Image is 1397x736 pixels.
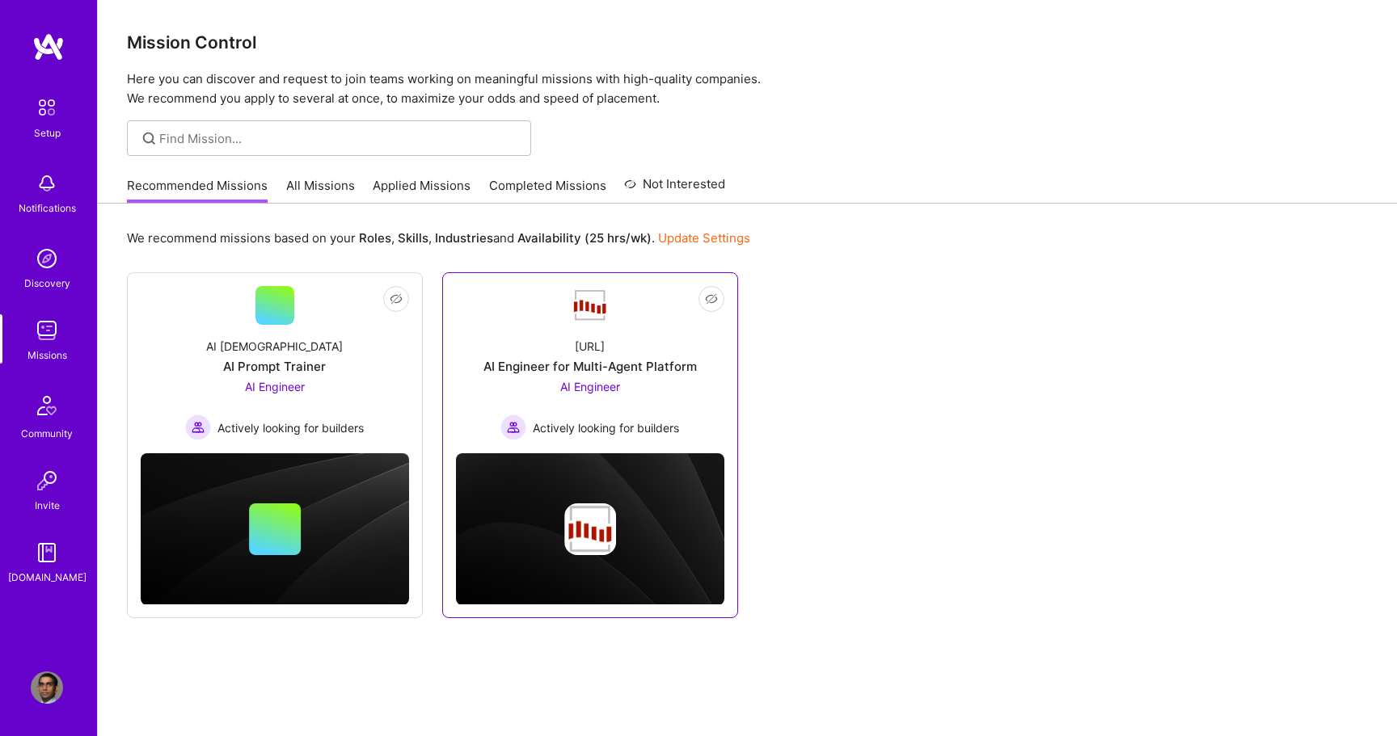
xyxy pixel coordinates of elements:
div: [DOMAIN_NAME] [8,569,87,586]
div: Discovery [24,275,70,292]
img: User Avatar [31,671,63,704]
div: [URL] [575,338,605,355]
div: AI Engineer for Multi-Agent Platform [483,358,697,375]
p: We recommend missions based on your , , and . [127,229,750,246]
a: Completed Missions [489,177,606,204]
a: AI [DEMOGRAPHIC_DATA]AI Prompt TrainerAI Engineer Actively looking for buildersActively looking f... [141,286,409,440]
p: Here you can discover and request to join teams working on meaningful missions with high-quality ... [127,69,1368,108]
img: Company Logo [571,288,610,322]
div: Invite [35,497,60,514]
a: All Missions [286,177,355,204]
div: Missions [27,347,67,364]
img: Actively looking for builders [500,414,526,440]
img: logo [32,32,65,61]
span: AI Engineer [245,380,305,393]
img: setup [30,90,64,124]
a: Applied Missions [373,177,471,204]
a: Recommended Missions [127,177,268,204]
img: discovery [31,242,63,275]
div: Notifications [19,200,76,217]
h3: Mission Control [127,32,1368,53]
a: Company Logo[URL]AI Engineer for Multi-Agent PlatformAI Engineer Actively looking for buildersAct... [456,286,724,440]
img: Actively looking for builders [185,414,211,440]
img: guide book [31,536,63,569]
b: Industries [435,230,493,246]
input: Find Mission... [159,130,519,147]
div: AI [DEMOGRAPHIC_DATA] [206,338,343,355]
i: icon SearchGrey [140,129,158,148]
img: Company logo [564,503,616,555]
i: icon EyeClosed [705,292,718,305]
a: Update Settings [658,230,750,246]
span: Actively looking for builders [217,419,364,436]
span: AI Engineer [560,380,620,393]
a: Not Interested [624,175,725,204]
img: bell [31,167,63,200]
b: Skills [398,230,428,246]
b: Roles [359,230,391,246]
a: User Avatar [27,671,67,704]
div: Setup [34,124,61,141]
div: Community [21,425,73,442]
img: cover [141,453,409,605]
span: Actively looking for builders [533,419,679,436]
div: AI Prompt Trainer [223,358,326,375]
img: Community [27,386,66,425]
i: icon EyeClosed [390,292,403,305]
b: Availability (25 hrs/wk) [517,230,652,246]
img: Invite [31,465,63,497]
img: cover [456,453,724,605]
img: teamwork [31,314,63,347]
